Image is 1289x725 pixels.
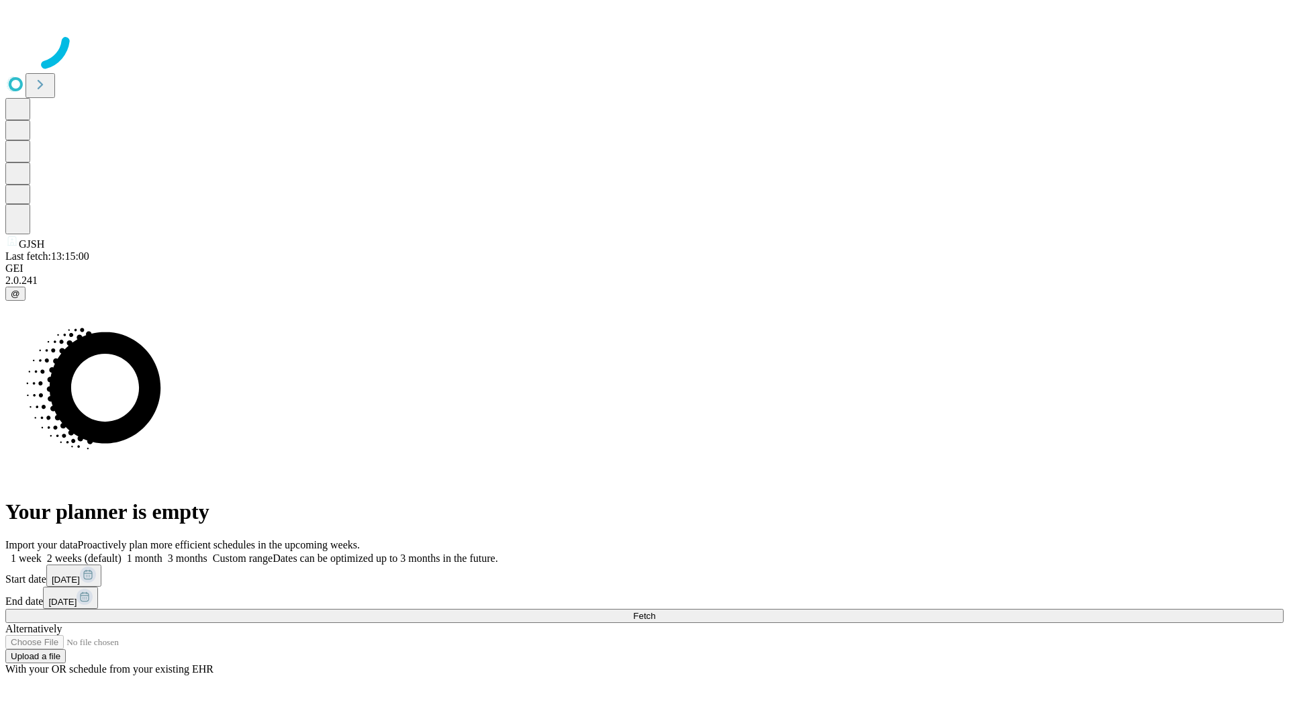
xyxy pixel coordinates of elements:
[5,250,89,262] span: Last fetch: 13:15:00
[5,262,1284,275] div: GEI
[5,623,62,634] span: Alternatively
[46,565,101,587] button: [DATE]
[19,238,44,250] span: GJSH
[11,552,42,564] span: 1 week
[5,565,1284,587] div: Start date
[11,289,20,299] span: @
[127,552,162,564] span: 1 month
[273,552,497,564] span: Dates can be optimized up to 3 months in the future.
[633,611,655,621] span: Fetch
[5,539,78,550] span: Import your data
[43,587,98,609] button: [DATE]
[5,649,66,663] button: Upload a file
[168,552,207,564] span: 3 months
[52,575,80,585] span: [DATE]
[5,287,26,301] button: @
[78,539,360,550] span: Proactively plan more efficient schedules in the upcoming weeks.
[48,597,77,607] span: [DATE]
[5,587,1284,609] div: End date
[5,609,1284,623] button: Fetch
[5,275,1284,287] div: 2.0.241
[213,552,273,564] span: Custom range
[47,552,122,564] span: 2 weeks (default)
[5,499,1284,524] h1: Your planner is empty
[5,663,213,675] span: With your OR schedule from your existing EHR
